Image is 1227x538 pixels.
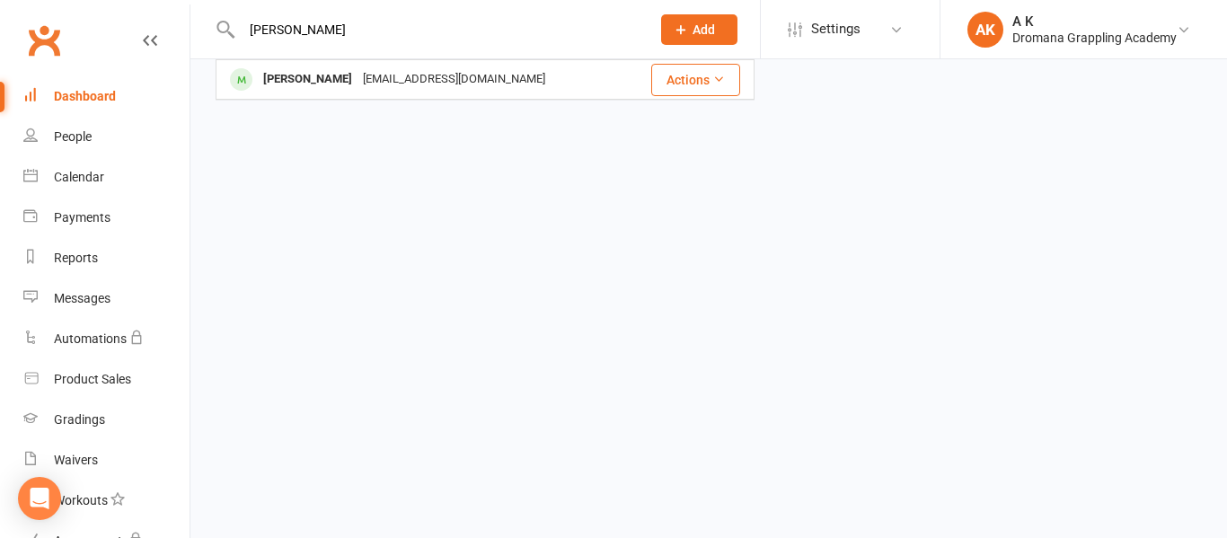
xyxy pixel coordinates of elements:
[967,12,1003,48] div: AK
[693,22,715,37] span: Add
[54,331,127,346] div: Automations
[23,117,190,157] a: People
[54,372,131,386] div: Product Sales
[651,64,740,96] button: Actions
[23,278,190,319] a: Messages
[358,66,551,93] div: [EMAIL_ADDRESS][DOMAIN_NAME]
[811,9,861,49] span: Settings
[54,89,116,103] div: Dashboard
[1012,13,1177,30] div: A K
[54,251,98,265] div: Reports
[22,18,66,63] a: Clubworx
[23,238,190,278] a: Reports
[23,319,190,359] a: Automations
[661,14,737,45] button: Add
[54,493,108,507] div: Workouts
[23,157,190,198] a: Calendar
[23,400,190,440] a: Gradings
[54,453,98,467] div: Waivers
[54,291,110,305] div: Messages
[23,440,190,481] a: Waivers
[23,359,190,400] a: Product Sales
[54,129,92,144] div: People
[18,477,61,520] div: Open Intercom Messenger
[54,210,110,225] div: Payments
[23,76,190,117] a: Dashboard
[54,412,105,427] div: Gradings
[23,481,190,521] a: Workouts
[23,198,190,238] a: Payments
[54,170,104,184] div: Calendar
[236,17,638,42] input: Search...
[258,66,358,93] div: [PERSON_NAME]
[1012,30,1177,46] div: Dromana Grappling Academy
